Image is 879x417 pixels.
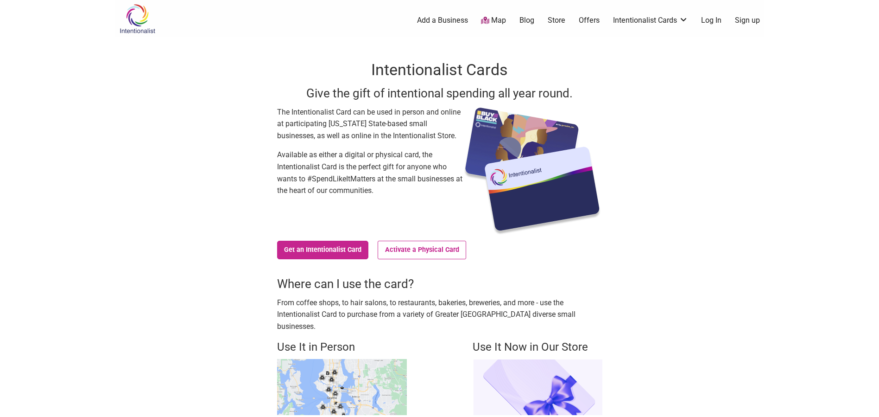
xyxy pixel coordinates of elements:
a: Activate a Physical Card [378,241,466,259]
a: Blog [519,15,534,26]
a: Get an Intentionalist Card [277,241,369,259]
a: Map [481,15,506,26]
a: Add a Business [417,15,468,26]
h1: Intentionalist Cards [277,59,602,81]
img: Intentionalist Card [462,106,602,236]
h3: Give the gift of intentional spending all year round. [277,85,602,102]
h4: Use It Now in Our Store [473,340,602,355]
p: From coffee shops, to hair salons, to restaurants, bakeries, breweries, and more - use the Intent... [277,297,602,333]
p: The Intentionalist Card can be used in person and online at participating [US_STATE] State-based ... [277,106,462,142]
img: Intentionalist Store [473,359,602,415]
a: Sign up [735,15,760,26]
img: Intentionalist [115,4,159,34]
h3: Where can I use the card? [277,276,602,292]
h4: Use It in Person [277,340,407,355]
img: Buy Black map [277,359,407,415]
a: Intentionalist Cards [613,15,688,26]
a: Store [548,15,565,26]
p: Available as either a digital or physical card, the Intentionalist Card is the perfect gift for a... [277,149,462,196]
a: Log In [701,15,721,26]
a: Offers [579,15,600,26]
